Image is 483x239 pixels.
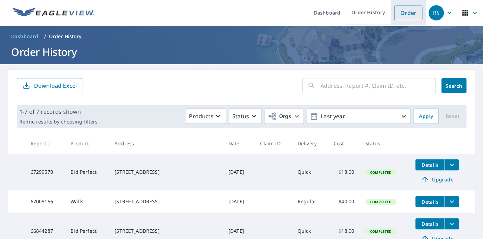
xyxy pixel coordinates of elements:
[8,31,475,42] nav: breadcrumb
[44,32,46,41] li: /
[13,8,94,18] img: EV Logo
[447,83,461,89] span: Search
[419,112,433,121] span: Apply
[415,196,444,207] button: detailsBtn-67005156
[19,108,98,116] p: 1-7 of 7 records shown
[419,162,440,168] span: Details
[255,133,292,154] th: Claim ID
[318,110,399,122] p: Last year
[292,133,328,154] th: Delivery
[65,133,109,154] th: Product
[109,133,223,154] th: Address
[229,109,262,124] button: Status
[419,221,440,227] span: Details
[115,169,217,176] div: [STREET_ADDRESS]
[223,154,255,190] td: [DATE]
[415,218,444,229] button: detailsBtn-66844287
[11,33,39,40] span: Dashboard
[65,190,109,213] td: Walls
[328,133,360,154] th: Cost
[415,174,459,185] a: Upgrade
[115,228,217,234] div: [STREET_ADDRESS]
[265,109,304,124] button: Orgs
[186,109,226,124] button: Products
[366,199,395,204] span: Completed
[366,170,395,175] span: Completed
[419,198,440,205] span: Details
[268,112,291,121] span: Orgs
[189,112,213,120] p: Products
[232,112,249,120] p: Status
[49,33,82,40] p: Order History
[25,190,65,213] td: 67005156
[320,76,436,95] input: Address, Report #, Claim ID, etc.
[8,31,41,42] a: Dashboard
[19,119,98,125] p: Refine results by choosing filters
[415,159,444,170] button: detailsBtn-67299570
[419,175,455,183] span: Upgrade
[65,154,109,190] td: Bid Perfect
[25,133,65,154] th: Report #
[292,154,328,190] td: Quick
[328,154,360,190] td: $18.00
[366,229,395,234] span: Completed
[444,159,459,170] button: filesDropdownBtn-67299570
[444,196,459,207] button: filesDropdownBtn-67005156
[414,109,439,124] button: Apply
[25,154,65,190] td: 67299570
[223,190,255,213] td: [DATE]
[292,190,328,213] td: Regular
[307,109,411,124] button: Last year
[428,5,444,20] div: RS
[441,78,466,93] button: Search
[17,78,82,93] button: Download Excel
[360,133,410,154] th: Status
[328,190,360,213] td: $40.00
[115,198,217,205] div: [STREET_ADDRESS]
[394,6,422,20] a: Order
[444,218,459,229] button: filesDropdownBtn-66844287
[8,45,475,59] h1: Order History
[34,82,77,89] p: Download Excel
[223,133,255,154] th: Date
